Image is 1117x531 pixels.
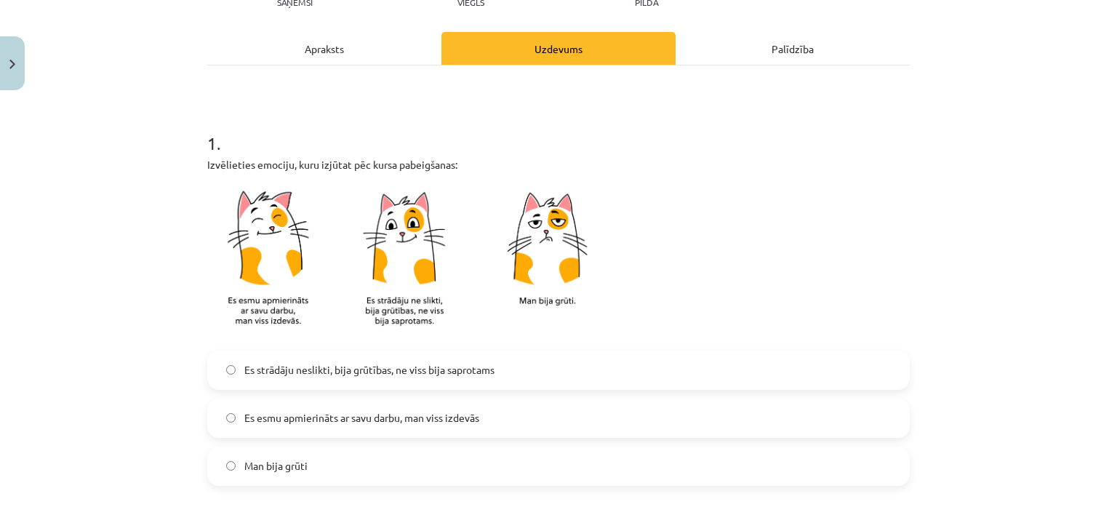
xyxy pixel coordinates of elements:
div: Apraksts [207,32,441,65]
div: Palīdzība [676,32,910,65]
input: Es strādāju neslikti, bija grūtības, ne viss bija saprotams [226,365,236,375]
p: Izvēlieties emociju, kuru izjūtat pēc kursa pabeigšanas: [207,157,910,172]
span: Man bija grūti [244,458,308,474]
span: Es strādāju neslikti, bija grūtības, ne viss bija saprotams [244,362,495,378]
h1: 1 . [207,108,910,153]
span: Es esmu apmierināts ar savu darbu, man viss izdevās [244,410,479,426]
div: Uzdevums [441,32,676,65]
img: icon-close-lesson-0947bae3869378f0d4975bcd49f059093ad1ed9edebbc8119c70593378902aed.svg [9,60,15,69]
input: Es esmu apmierināts ar savu darbu, man viss izdevās [226,413,236,423]
input: Man bija grūti [226,461,236,471]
